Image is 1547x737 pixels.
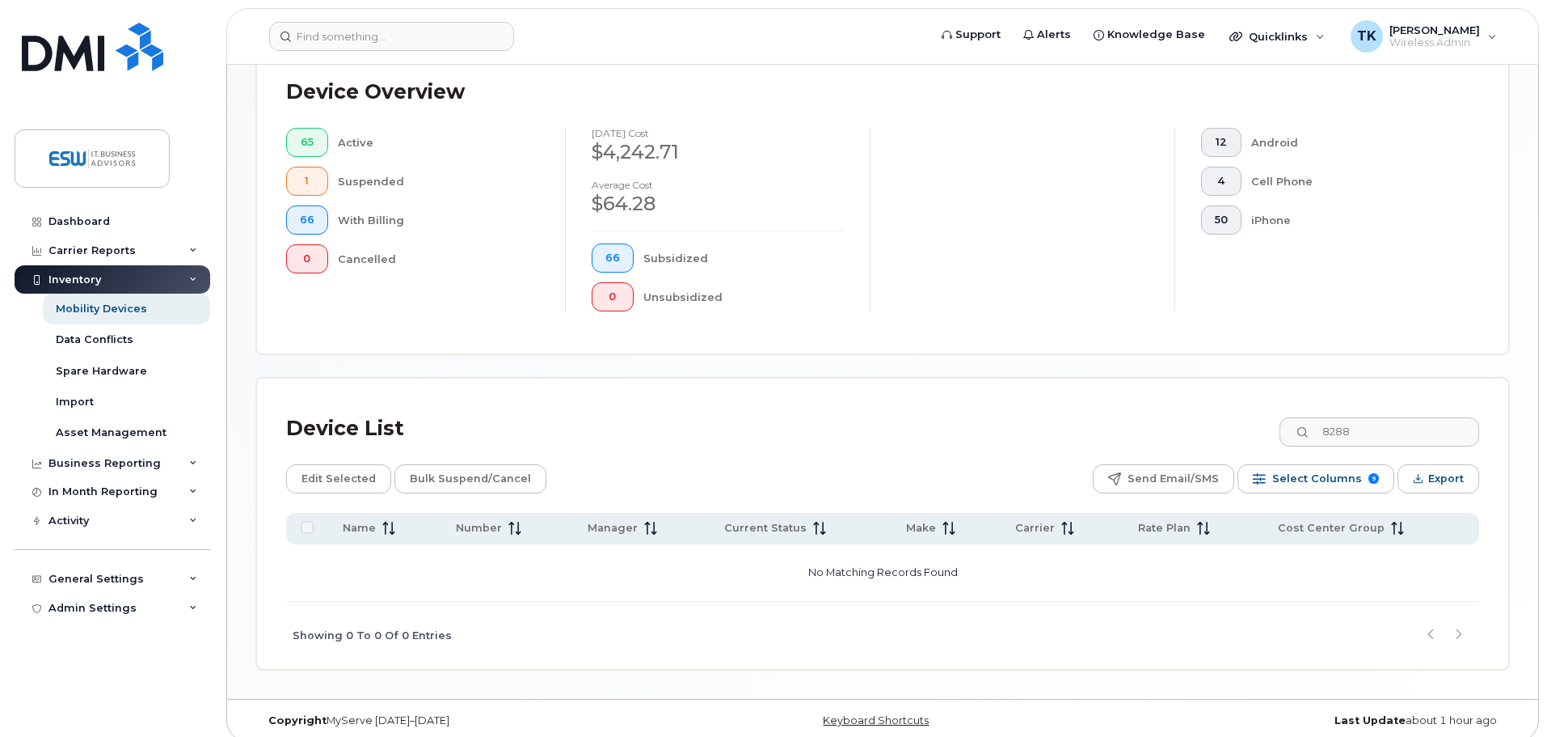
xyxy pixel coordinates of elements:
button: Send Email/SMS [1093,464,1234,493]
div: With Billing [338,205,540,235]
button: 50 [1201,205,1241,235]
div: Active [338,128,540,157]
span: 1 [300,175,314,188]
button: 66 [286,205,328,235]
span: Alerts [1037,27,1071,43]
span: Edit Selected [301,467,376,491]
span: 4 [1215,175,1228,188]
button: 65 [286,128,328,157]
span: Number [456,521,502,536]
span: Wireless Admin [1389,36,1480,49]
span: Select Columns [1272,467,1362,491]
span: 65 [300,136,314,149]
span: Name [343,521,376,536]
span: Cost Center Group [1278,521,1385,536]
button: 1 [286,167,328,196]
div: Unsubsidized [643,282,845,311]
span: Manager [588,521,638,536]
input: Search Device List ... [1279,417,1479,447]
span: Current Status [724,521,807,536]
button: Export [1397,464,1479,493]
span: Make [906,521,936,536]
div: about 1 hour ago [1091,714,1509,727]
button: 0 [286,244,328,273]
button: 66 [592,244,634,273]
div: Cell Phone [1251,167,1454,196]
span: 0 [605,290,620,303]
div: Subsidized [643,244,845,273]
div: $64.28 [592,190,844,218]
span: 12 [1215,136,1228,149]
div: Android [1251,128,1454,157]
span: TK [1357,27,1376,46]
a: Alerts [1012,19,1082,51]
span: Bulk Suspend/Cancel [410,467,531,491]
strong: Last Update [1334,714,1406,726]
div: Cancelled [338,244,540,273]
span: Quicklinks [1249,30,1308,43]
div: Suspended [338,167,540,196]
span: 9 [1368,473,1379,484]
span: Rate Plan [1138,521,1191,536]
span: Carrier [1015,521,1055,536]
span: 50 [1215,214,1228,227]
h4: [DATE] cost [592,128,844,138]
span: Export [1428,467,1464,491]
div: MyServe [DATE]–[DATE] [256,714,674,727]
button: 12 [1201,128,1241,157]
div: iPhone [1251,205,1454,235]
h4: Average cost [592,180,844,190]
a: Knowledge Base [1082,19,1216,51]
input: Find something... [269,22,514,51]
button: 4 [1201,167,1241,196]
div: $4,242.71 [592,138,844,166]
a: Support [930,19,1012,51]
span: 66 [605,252,620,265]
button: Edit Selected [286,464,391,493]
span: 66 [300,214,314,227]
span: Showing 0 To 0 Of 0 Entries [293,624,452,648]
button: 0 [592,282,634,311]
button: Select Columns 9 [1237,464,1394,493]
a: Keyboard Shortcuts [823,714,929,726]
p: No Matching Records Found [293,551,1473,595]
div: Device List [286,408,404,450]
span: Knowledge Base [1107,27,1205,43]
strong: Copyright [268,714,327,726]
span: Support [955,27,1001,43]
button: Bulk Suspend/Cancel [394,464,546,493]
span: 0 [300,252,314,265]
div: Device Overview [286,71,465,113]
div: Thomas Kenworthy [1339,20,1508,53]
span: Send Email/SMS [1128,467,1219,491]
span: [PERSON_NAME] [1389,23,1480,36]
div: Quicklinks [1218,20,1336,53]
